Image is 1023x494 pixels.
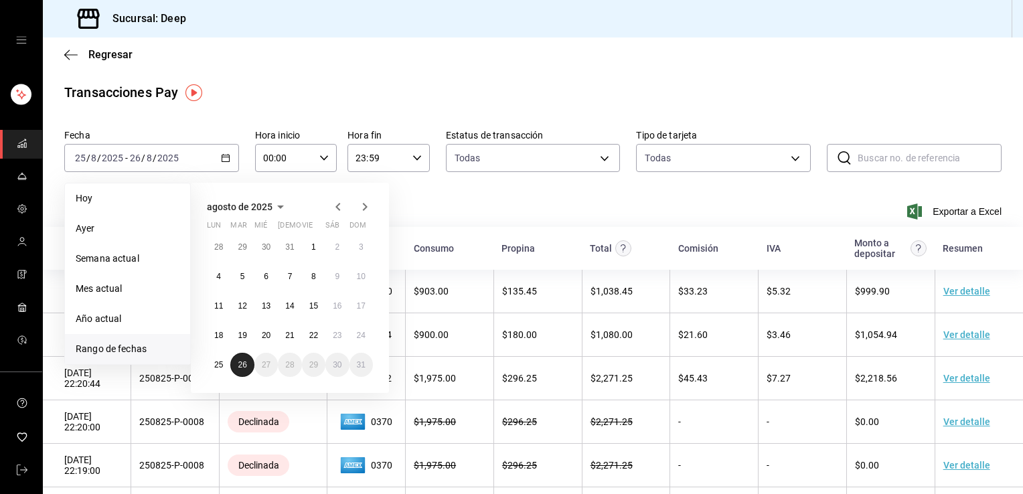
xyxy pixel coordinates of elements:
[238,331,246,340] abbr: 19 de agosto de 2025
[101,153,124,163] input: ----
[214,360,223,369] abbr: 25 de agosto de 2025
[214,242,223,252] abbr: 28 de julio de 2025
[858,145,1002,171] input: Buscar no. de referencia
[228,455,289,476] div: Transacciones declinadas por el banco emisor. No se hace ningún cargo al tarjetahabiente ni al co...
[254,323,278,347] button: 20 de agosto de 2025
[131,357,220,400] td: 250825-P-0008
[216,272,221,281] abbr: 4 de agosto de 2025
[43,270,131,313] td: [DATE] 15:21:37
[357,360,366,369] abbr: 31 de agosto de 2025
[262,301,270,311] abbr: 13 de agosto de 2025
[76,222,179,236] span: Ayer
[357,331,366,340] abbr: 24 de agosto de 2025
[207,353,230,377] button: 25 de agosto de 2025
[943,329,990,340] a: Ver detalle
[76,252,179,266] span: Semana actual
[349,294,373,318] button: 17 de agosto de 2025
[325,323,349,347] button: 23 de agosto de 2025
[357,301,366,311] abbr: 17 de agosto de 2025
[767,243,781,254] div: IVA
[636,131,811,140] label: Tipo de tarjeta
[943,416,990,427] a: Ver detalle
[591,286,633,297] span: $ 1,038.45
[230,323,254,347] button: 19 de agosto de 2025
[855,329,897,340] span: $ 1,054.94
[325,221,339,235] abbr: sábado
[74,153,86,163] input: --
[759,444,847,487] td: -
[325,353,349,377] button: 30 de agosto de 2025
[43,444,131,487] td: [DATE] 22:19:00
[254,235,278,259] button: 30 de julio de 2025
[645,151,671,165] div: Todas
[214,301,223,311] abbr: 11 de agosto de 2025
[309,301,318,311] abbr: 15 de agosto de 2025
[943,286,990,297] a: Ver detalle
[335,455,397,476] span: 0370
[64,131,239,140] label: Fecha
[228,411,289,432] div: Transacciones declinadas por el banco emisor. No se hace ningún cargo al tarjetahabiente ni al co...
[255,131,337,140] label: Hora inicio
[678,373,708,384] span: $ 45.43
[254,294,278,318] button: 13 de agosto de 2025
[501,243,535,254] div: Propina
[76,191,179,205] span: Hoy
[302,353,325,377] button: 29 de agosto de 2025
[43,400,131,444] td: [DATE] 22:20:00
[414,416,456,427] span: $ 1,975.00
[43,357,131,400] td: [DATE] 22:20:44
[285,301,294,311] abbr: 14 de agosto de 2025
[230,294,254,318] button: 12 de agosto de 2025
[502,286,537,297] span: $ 135.45
[43,313,131,357] td: [DATE] 14:56:34
[333,360,341,369] abbr: 30 de agosto de 2025
[591,416,633,427] span: $ 2,271.25
[615,240,631,256] svg: Este monto equivale al total pagado por el comensal antes de aplicar Comisión e IVA.
[325,235,349,259] button: 2 de agosto de 2025
[678,329,708,340] span: $ 21.60
[262,331,270,340] abbr: 20 de agosto de 2025
[254,221,267,235] abbr: miércoles
[278,235,301,259] button: 31 de julio de 2025
[335,272,339,281] abbr: 9 de agosto de 2025
[185,84,202,101] img: Tooltip marker
[262,242,270,252] abbr: 30 de julio de 2025
[910,203,1002,220] button: Exportar a Excel
[846,400,935,444] td: $0.00
[767,373,791,384] span: $ 7.27
[131,400,220,444] td: 250825-P-0008
[238,242,246,252] abbr: 29 de julio de 2025
[349,353,373,377] button: 31 de agosto de 2025
[325,264,349,289] button: 9 de agosto de 2025
[146,153,153,163] input: --
[502,416,537,427] span: $ 296.25
[349,264,373,289] button: 10 de agosto de 2025
[590,243,612,254] div: Total
[207,235,230,259] button: 28 de julio de 2025
[207,323,230,347] button: 18 de agosto de 2025
[125,153,128,163] span: -
[64,48,133,61] button: Regresar
[207,199,289,215] button: agosto de 2025
[591,373,633,384] span: $ 2,271.25
[302,294,325,318] button: 15 de agosto de 2025
[349,221,366,235] abbr: domingo
[129,153,141,163] input: --
[414,243,454,254] div: Consumo
[943,243,983,254] div: Resumen
[278,353,301,377] button: 28 de agosto de 2025
[76,282,179,296] span: Mes actual
[349,235,373,259] button: 3 de agosto de 2025
[347,131,429,140] label: Hora fin
[670,444,759,487] td: -
[854,238,907,259] div: Monto a depositar
[90,153,97,163] input: --
[233,460,285,471] span: Declinada
[302,264,325,289] button: 8 de agosto de 2025
[207,264,230,289] button: 4 de agosto de 2025
[414,373,456,384] span: $ 1,975.00
[285,331,294,340] abbr: 21 de agosto de 2025
[446,131,621,140] label: Estatus de transacción
[285,360,294,369] abbr: 28 de agosto de 2025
